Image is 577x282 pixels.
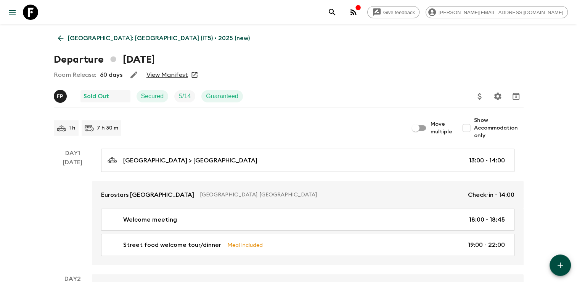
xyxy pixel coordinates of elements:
p: Meal Included [227,241,263,249]
span: [PERSON_NAME][EMAIL_ADDRESS][DOMAIN_NAME] [434,10,567,15]
p: 5 / 14 [179,92,191,101]
button: FP [54,90,68,103]
a: Welcome meeting18:00 - 18:45 [101,209,514,231]
p: [GEOGRAPHIC_DATA], [GEOGRAPHIC_DATA] [200,191,462,199]
a: [GEOGRAPHIC_DATA] > [GEOGRAPHIC_DATA]13:00 - 14:00 [101,149,514,172]
button: search adventures [325,5,340,20]
div: Trip Fill [174,90,195,102]
p: Guaranteed [206,92,238,101]
button: Update Price, Early Bird Discount and Costs [472,89,487,104]
p: 18:00 - 18:45 [469,215,505,224]
p: 1 h [69,124,76,132]
p: 13:00 - 14:00 [469,156,505,165]
a: Give feedback [367,6,419,18]
a: Eurostars [GEOGRAPHIC_DATA][GEOGRAPHIC_DATA], [GEOGRAPHIC_DATA]Check-in - 14:00 [92,181,524,209]
p: Secured [141,92,164,101]
p: Room Release: [54,70,96,79]
button: Settings [490,89,505,104]
div: [DATE] [63,158,82,265]
p: [GEOGRAPHIC_DATA]: [GEOGRAPHIC_DATA] (IT5) • 2025 (new) [68,34,250,43]
p: Sold Out [84,92,109,101]
p: [GEOGRAPHIC_DATA] > [GEOGRAPHIC_DATA] [123,156,257,165]
span: Move multiple [431,120,453,136]
button: menu [5,5,20,20]
p: Welcome meeting [123,215,177,224]
p: Eurostars [GEOGRAPHIC_DATA] [101,190,194,199]
p: Street food welcome tour/dinner [123,240,221,250]
p: F P [57,93,63,99]
p: Day 1 [54,149,92,158]
div: [PERSON_NAME][EMAIL_ADDRESS][DOMAIN_NAME] [426,6,568,18]
p: 7 h 30 m [97,124,118,132]
a: [GEOGRAPHIC_DATA]: [GEOGRAPHIC_DATA] (IT5) • 2025 (new) [54,31,254,46]
span: Federico Poletti [54,92,68,98]
span: Show Accommodation only [474,117,524,139]
span: Give feedback [379,10,419,15]
div: Secured [137,90,169,102]
p: Check-in - 14:00 [468,190,514,199]
h1: Departure [DATE] [54,52,155,67]
p: 19:00 - 22:00 [468,240,505,250]
a: Street food welcome tour/dinnerMeal Included19:00 - 22:00 [101,234,514,256]
p: 60 days [100,70,122,79]
a: View Manifest [146,71,188,79]
button: Archive (Completed, Cancelled or Unsynced Departures only) [508,89,524,104]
